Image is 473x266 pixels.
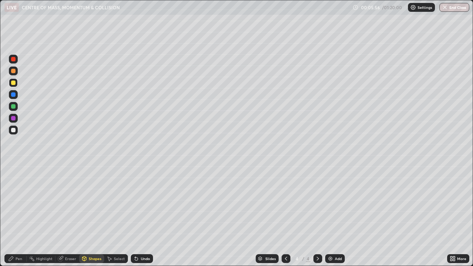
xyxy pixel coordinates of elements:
div: 4 [293,256,301,261]
div: Select [114,257,125,260]
p: LIVE [7,4,17,10]
p: Settings [418,6,432,9]
div: Undo [141,257,150,260]
div: More [457,257,466,260]
p: CENTRE OF MASS, MOMENTUM & COLLISION [22,4,120,10]
img: class-settings-icons [410,4,416,10]
div: Slides [265,257,276,260]
img: add-slide-button [327,256,333,262]
div: Eraser [65,257,76,260]
div: 4 [306,255,310,262]
img: end-class-cross [442,4,448,10]
div: Shapes [89,257,101,260]
div: Pen [16,257,22,260]
div: / [302,256,304,261]
button: End Class [439,3,469,12]
div: Add [335,257,342,260]
div: Highlight [36,257,52,260]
